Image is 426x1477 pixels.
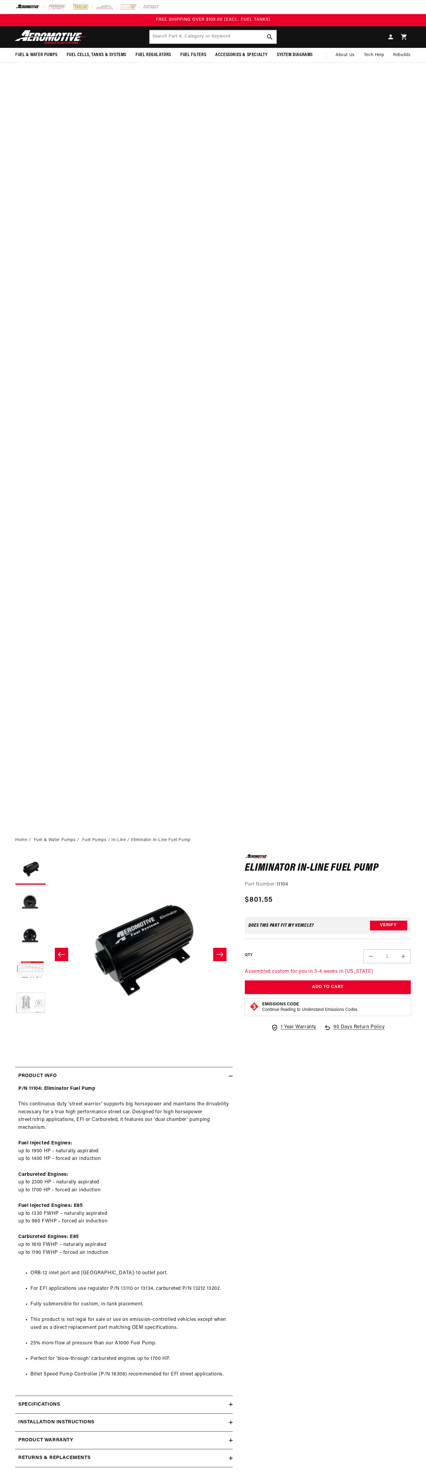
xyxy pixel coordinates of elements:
[18,1203,83,1208] strong: Fuel Injected Engines: E85
[277,52,313,58] span: System Diagrams
[18,1418,94,1426] h2: Installation Instructions
[245,863,411,873] h1: Eliminator In-Line Fuel Pump
[15,1396,233,1414] summary: Specifications
[18,1141,72,1146] strong: Fuel Injected Engines:
[30,1371,230,1379] li: Billet Speed Pump Controller (P/N 16306) recommended for EFI street applications.
[389,48,415,62] summary: Rebuilds
[245,881,411,889] div: Part Number:
[331,48,359,62] a: About Us
[18,1072,57,1080] h2: Product Info
[213,948,227,961] button: Slide right
[15,921,46,952] button: Load image 3 in gallery view
[215,52,268,58] span: Accessories & Specialty
[15,1432,233,1449] summary: Product warranty
[30,1269,230,1277] li: ORB-12 inlet port and [GEOGRAPHIC_DATA]-10 outlet port.
[393,52,411,59] span: Rebuilds
[245,953,252,958] label: QTY
[15,854,46,885] button: Load image 1 in gallery view
[131,48,176,62] summary: Fuel Regulators
[18,1436,73,1444] h2: Product warranty
[262,1002,357,1013] button: Emissions CodeContinue Reading to Understand Emissions Codes
[359,48,389,62] summary: Tech Help
[30,1316,230,1332] li: This product is not legal for sale or use on emission-controlled vehicles except when used as a d...
[11,48,62,62] summary: Fuel & Water Pumps
[18,1454,90,1462] h2: Returns & replacements
[211,48,272,62] summary: Accessories & Specialty
[281,1023,316,1031] span: 1 Year Warranty
[15,854,233,1055] media-gallery: Gallery Viewer
[15,1085,233,1386] div: This continuous duty 'street warrior' supports big horsepower and maintains the drivability neces...
[15,955,46,985] button: Load image 4 in gallery view
[249,1002,259,1011] img: Emissions code
[82,837,107,844] a: Fuel Pumps
[370,921,407,930] button: Verify
[156,17,270,22] span: FREE SHIPPING OVER $109.00 (EXCL. FUEL TANKS)
[136,52,171,58] span: Fuel Regulators
[324,1023,385,1037] a: 90 Days Return Policy
[150,30,277,44] input: Search Part #, Category or Keyword
[276,882,288,887] strong: 11104
[131,837,191,844] li: Eliminator In-Line Fuel Pump
[30,1285,230,1293] li: For EFI applications use regulator P/N 13110 or 13134, carbureted P/N 13212 13202.
[15,837,27,844] a: Home
[18,1086,96,1091] strong: P/N 11104: Eliminator Fuel Pump
[336,53,355,57] span: About Us
[15,1414,233,1431] summary: Installation Instructions
[55,948,68,961] button: Slide left
[67,52,126,58] span: Fuel Cells, Tanks & Systems
[62,48,131,62] summary: Fuel Cells, Tanks & Systems
[272,48,317,62] summary: System Diagrams
[176,48,211,62] summary: Fuel Filters
[18,1234,79,1239] strong: Carbureted Engines: E85
[15,1449,233,1467] summary: Returns & replacements
[30,1340,230,1347] li: 25% more flow at pressure than our A1000 Fuel Pump.
[15,1067,233,1085] summary: Product Info
[245,894,273,905] span: $801.55
[262,1007,357,1013] p: Continue Reading to Understand Emissions Codes
[15,888,46,918] button: Load image 2 in gallery view
[18,1172,68,1177] strong: Carbureted Engines:
[15,52,58,58] span: Fuel & Water Pumps
[263,30,276,44] button: Search Part #, Category or Keyword
[271,1023,316,1031] a: 1 Year Warranty
[245,980,411,994] button: Add to Cart
[18,1401,60,1409] h2: Specifications
[180,52,206,58] span: Fuel Filters
[15,837,411,844] nav: breadcrumbs
[364,52,384,59] span: Tech Help
[245,968,411,976] p: Assembled custom for you in 3-4 weeks in [US_STATE]
[262,1002,299,1007] strong: Emissions Code
[15,988,46,1019] button: Load image 5 in gallery view
[34,837,76,844] a: Fuel & Water Pumps
[111,837,131,844] li: In-Line
[333,1023,385,1037] span: 90 Days Return Policy
[30,1355,230,1363] li: Perfect for 'blow-through' carbureted engines up to 1700 HP.
[248,923,314,928] div: Does This part fit My vehicle?
[13,30,89,44] img: Aeromotive
[30,1300,230,1308] li: Fully submersible for custom, in-tank placement.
